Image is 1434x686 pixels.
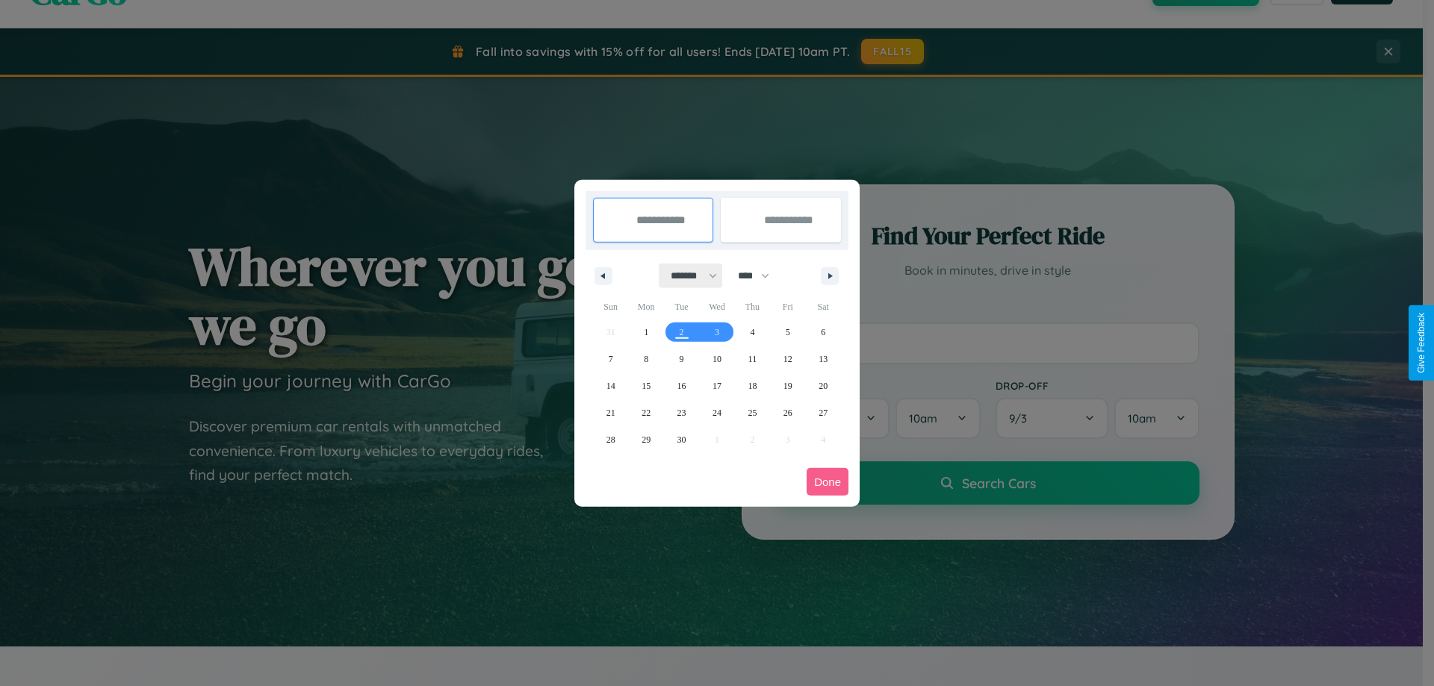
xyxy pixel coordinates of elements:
button: 26 [770,399,805,426]
span: 7 [609,346,613,372]
button: 29 [628,426,663,453]
button: 21 [593,399,628,426]
button: 1 [628,319,663,346]
span: 8 [644,346,648,372]
button: 22 [628,399,663,426]
span: Mon [628,295,663,319]
span: 26 [783,399,792,426]
span: 29 [642,426,651,453]
button: 18 [735,372,770,399]
span: 9 [680,346,684,372]
span: 17 [713,372,721,399]
button: 13 [806,346,841,372]
span: 13 [819,346,828,372]
button: 12 [770,346,805,372]
button: 17 [699,372,734,399]
button: 2 [664,319,699,346]
span: Fri [770,295,805,319]
span: 19 [783,372,792,399]
button: 10 [699,346,734,372]
span: 5 [786,319,790,346]
button: 24 [699,399,734,426]
span: 28 [606,426,615,453]
button: 27 [806,399,841,426]
span: 14 [606,372,615,399]
button: 16 [664,372,699,399]
span: 23 [677,399,686,426]
button: 4 [735,319,770,346]
span: 18 [748,372,757,399]
span: 21 [606,399,615,426]
span: 22 [642,399,651,426]
span: 16 [677,372,686,399]
button: 30 [664,426,699,453]
button: 14 [593,372,628,399]
button: 23 [664,399,699,426]
button: 8 [628,346,663,372]
span: 30 [677,426,686,453]
span: Thu [735,295,770,319]
button: 11 [735,346,770,372]
span: 6 [821,319,825,346]
button: 5 [770,319,805,346]
button: 7 [593,346,628,372]
span: 3 [715,319,719,346]
div: Give Feedback [1416,313,1427,373]
button: 19 [770,372,805,399]
span: 2 [680,319,684,346]
span: 10 [713,346,721,372]
button: 20 [806,372,841,399]
span: 12 [783,346,792,372]
span: 4 [750,319,754,346]
button: 9 [664,346,699,372]
button: 3 [699,319,734,346]
span: 20 [819,372,828,399]
span: 1 [644,319,648,346]
button: 25 [735,399,770,426]
button: Done [807,468,848,496]
span: 11 [748,346,757,372]
span: 27 [819,399,828,426]
button: 28 [593,426,628,453]
span: Sat [806,295,841,319]
span: 24 [713,399,721,426]
span: Wed [699,295,734,319]
span: Tue [664,295,699,319]
span: 15 [642,372,651,399]
button: 6 [806,319,841,346]
button: 15 [628,372,663,399]
span: Sun [593,295,628,319]
span: 25 [748,399,757,426]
